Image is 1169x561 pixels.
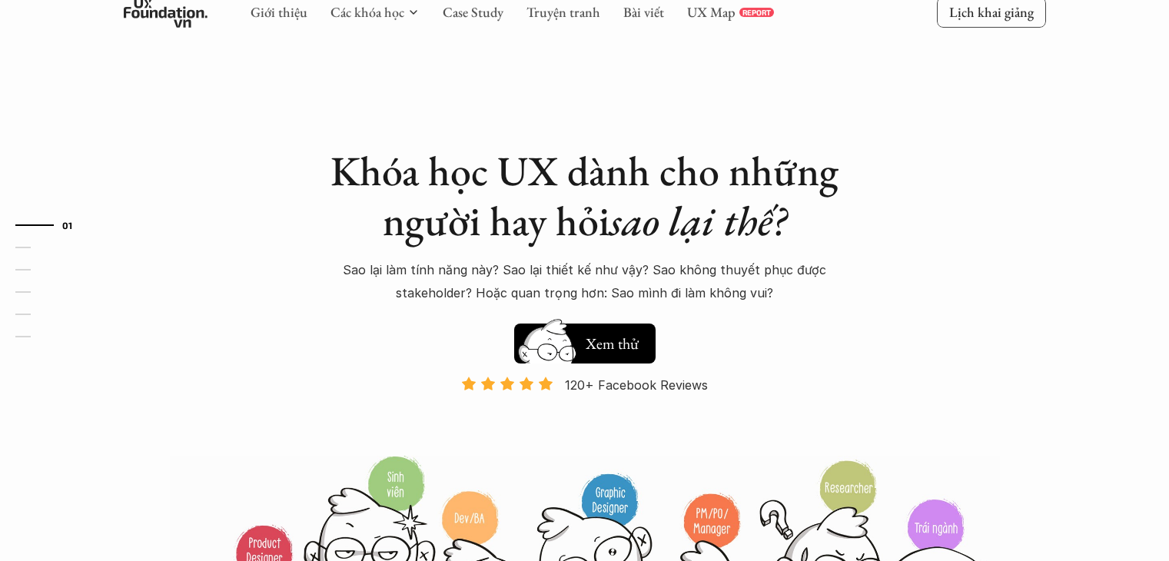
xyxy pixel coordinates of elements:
p: 120+ Facebook Reviews [565,373,708,397]
a: Xem thử [514,316,656,363]
a: Case Study [443,3,503,21]
h1: Khóa học UX dành cho những người hay hỏi [316,146,854,246]
a: 01 [15,216,88,234]
p: Sao lại làm tính năng này? Sao lại thiết kế như vậy? Sao không thuyết phục được stakeholder? Hoặc... [316,258,854,305]
p: Lịch khai giảng [949,3,1034,21]
a: Giới thiệu [251,3,307,21]
h5: Xem thử [583,333,640,354]
a: Bài viết [623,3,664,21]
a: Các khóa học [330,3,404,21]
em: sao lại thế? [609,194,786,247]
a: UX Map [687,3,736,21]
a: 120+ Facebook Reviews [448,376,722,453]
a: Truyện tranh [526,3,600,21]
strong: 01 [62,219,73,230]
p: REPORT [742,8,771,17]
